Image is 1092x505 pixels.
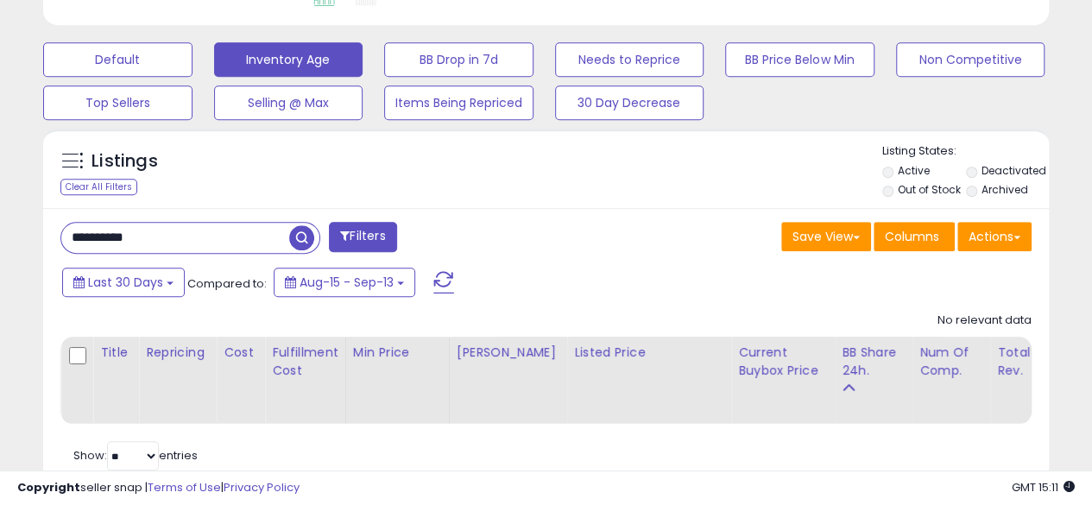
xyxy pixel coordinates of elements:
button: Non Competitive [896,42,1045,77]
strong: Copyright [17,479,80,496]
div: No relevant data [937,312,1032,329]
button: Filters [329,222,396,252]
button: Top Sellers [43,85,193,120]
div: BB Share 24h. [842,344,905,380]
button: Items Being Repriced [384,85,533,120]
span: Columns [885,228,939,245]
button: Actions [957,222,1032,251]
button: Last 30 Days [62,268,185,297]
h5: Listings [92,149,158,174]
span: Last 30 Days [88,274,163,291]
button: Aug-15 - Sep-13 [274,268,415,297]
button: Default [43,42,193,77]
div: Num of Comp. [919,344,982,380]
div: seller snap | | [17,480,300,496]
button: BB Price Below Min [725,42,874,77]
div: Total Rev. [997,344,1060,380]
button: Save View [781,222,871,251]
div: Listed Price [574,344,723,362]
a: Privacy Policy [224,479,300,496]
p: Listing States: [882,143,1049,160]
button: 30 Day Decrease [555,85,704,120]
button: Needs to Reprice [555,42,704,77]
span: 2025-10-14 15:11 GMT [1012,479,1075,496]
div: Clear All Filters [60,179,137,195]
div: Current Buybox Price [738,344,827,380]
label: Deactivated [982,163,1046,178]
button: BB Drop in 7d [384,42,533,77]
div: [PERSON_NAME] [457,344,559,362]
a: Terms of Use [148,479,221,496]
button: Inventory Age [214,42,363,77]
div: Repricing [146,344,209,362]
label: Out of Stock [897,182,960,197]
span: Compared to: [187,275,267,292]
button: Selling @ Max [214,85,363,120]
label: Active [897,163,929,178]
div: Cost [224,344,257,362]
button: Columns [874,222,955,251]
label: Archived [982,182,1028,197]
div: Min Price [353,344,442,362]
span: Show: entries [73,447,198,464]
div: Title [100,344,131,362]
div: Fulfillment Cost [272,344,338,380]
span: Aug-15 - Sep-13 [300,274,394,291]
